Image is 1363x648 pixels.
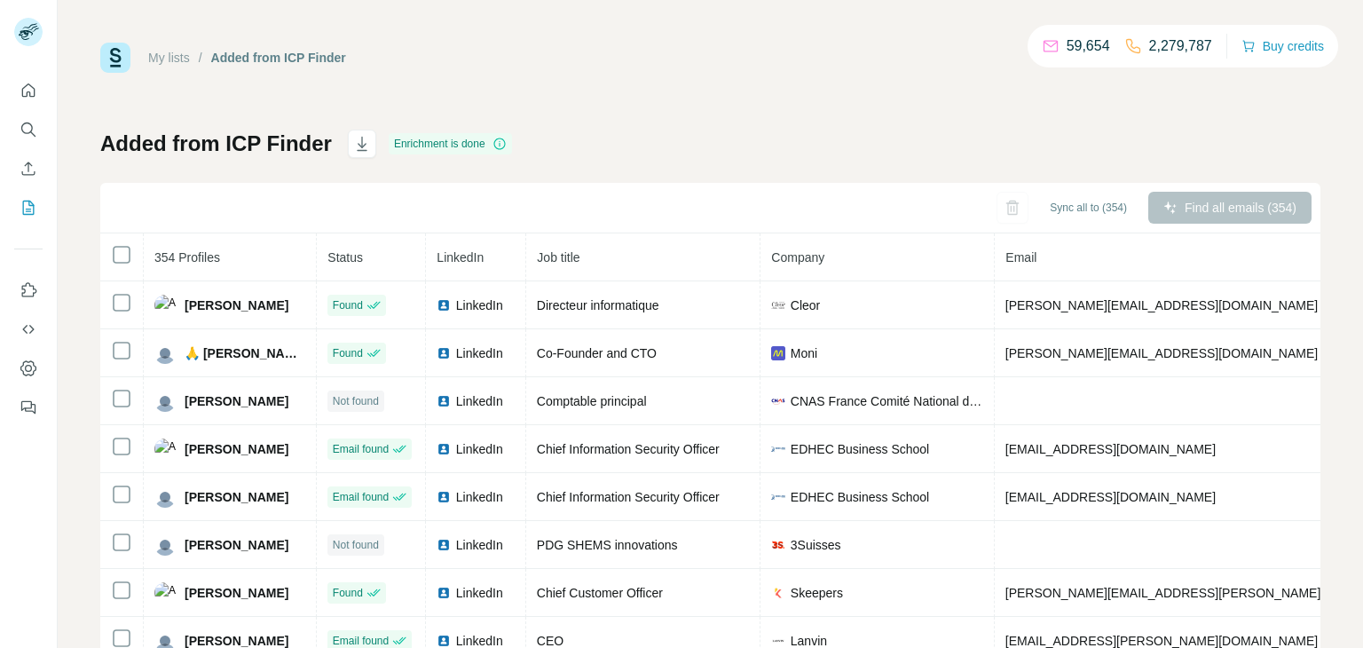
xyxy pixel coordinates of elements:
[771,490,785,504] img: company-logo
[154,391,176,412] img: Avatar
[437,490,451,504] img: LinkedIn logo
[791,488,929,506] span: EDHEC Business School
[333,393,379,409] span: Not found
[537,346,657,360] span: Co-Founder and CTO
[1005,298,1318,312] span: [PERSON_NAME][EMAIL_ADDRESS][DOMAIN_NAME]
[333,441,389,457] span: Email found
[14,313,43,345] button: Use Surfe API
[333,537,379,553] span: Not found
[456,344,503,362] span: LinkedIn
[333,345,363,361] span: Found
[154,439,176,460] img: Avatar
[185,584,288,602] span: [PERSON_NAME]
[14,192,43,224] button: My lists
[771,394,785,408] img: company-logo
[154,343,176,364] img: Avatar
[154,295,176,316] img: Avatar
[456,296,503,314] span: LinkedIn
[1067,36,1110,57] p: 59,654
[537,586,663,600] span: Chief Customer Officer
[537,490,720,504] span: Chief Information Security Officer
[333,489,389,505] span: Email found
[154,582,176,604] img: Avatar
[437,346,451,360] img: LinkedIn logo
[537,538,678,552] span: PDG SHEMS innovations
[1149,36,1212,57] p: 2,279,787
[791,536,841,554] span: 3Suisses
[456,392,503,410] span: LinkedIn
[456,584,503,602] span: LinkedIn
[1005,250,1036,265] span: Email
[791,584,843,602] span: Skeepers
[437,298,451,312] img: LinkedIn logo
[437,586,451,600] img: LinkedIn logo
[185,536,288,554] span: [PERSON_NAME]
[771,346,785,360] img: company-logo
[14,391,43,423] button: Feedback
[537,250,579,265] span: Job title
[1005,634,1318,648] span: [EMAIL_ADDRESS][PERSON_NAME][DOMAIN_NAME]
[537,442,720,456] span: Chief Information Security Officer
[771,250,824,265] span: Company
[199,49,202,67] li: /
[100,43,130,73] img: Surfe Logo
[14,352,43,384] button: Dashboard
[456,536,503,554] span: LinkedIn
[154,250,220,265] span: 354 Profiles
[333,297,363,313] span: Found
[389,133,512,154] div: Enrichment is done
[437,394,451,408] img: LinkedIn logo
[456,440,503,458] span: LinkedIn
[771,298,785,312] img: company-logo
[211,49,346,67] div: Added from ICP Finder
[148,51,190,65] a: My lists
[327,250,363,265] span: Status
[333,585,363,601] span: Found
[1005,346,1318,360] span: [PERSON_NAME][EMAIL_ADDRESS][DOMAIN_NAME]
[437,538,451,552] img: LinkedIn logo
[791,392,983,410] span: CNAS France Comité National d'Action Sociale
[1241,34,1324,59] button: Buy credits
[185,344,305,362] span: 🙏 [PERSON_NAME]
[537,298,659,312] span: Directeur informatique
[791,296,820,314] span: Cleor
[537,634,563,648] span: CEO
[771,538,785,552] img: company-logo
[791,344,817,362] span: Moni
[100,130,332,158] h1: Added from ICP Finder
[1005,490,1216,504] span: [EMAIL_ADDRESS][DOMAIN_NAME]
[791,440,929,458] span: EDHEC Business School
[185,440,288,458] span: [PERSON_NAME]
[771,634,785,648] img: company-logo
[771,442,785,456] img: company-logo
[771,586,785,600] img: company-logo
[537,394,647,408] span: Comptable principal
[1037,194,1139,221] button: Sync all to (354)
[14,114,43,146] button: Search
[1005,442,1216,456] span: [EMAIL_ADDRESS][DOMAIN_NAME]
[1050,200,1127,216] span: Sync all to (354)
[185,488,288,506] span: [PERSON_NAME]
[185,392,288,410] span: [PERSON_NAME]
[456,488,503,506] span: LinkedIn
[154,534,176,556] img: Avatar
[185,296,288,314] span: [PERSON_NAME]
[154,486,176,508] img: Avatar
[437,250,484,265] span: LinkedIn
[14,153,43,185] button: Enrich CSV
[14,75,43,107] button: Quick start
[437,442,451,456] img: LinkedIn logo
[437,634,451,648] img: LinkedIn logo
[14,274,43,306] button: Use Surfe on LinkedIn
